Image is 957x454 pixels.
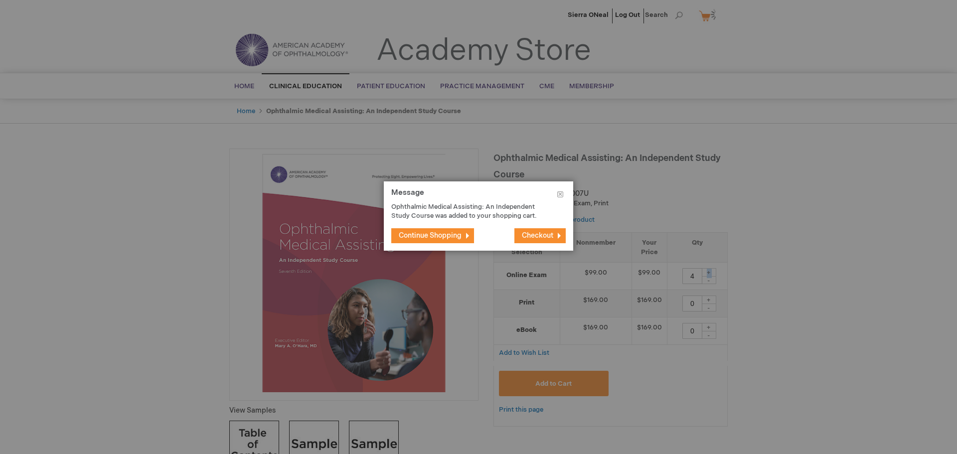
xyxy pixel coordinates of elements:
[522,231,553,240] span: Checkout
[391,228,474,243] button: Continue Shopping
[391,189,566,202] h1: Message
[391,202,551,221] p: Ophthalmic Medical Assisting: An Independent Study Course was added to your shopping cart.
[514,228,566,243] button: Checkout
[399,231,462,240] span: Continue Shopping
